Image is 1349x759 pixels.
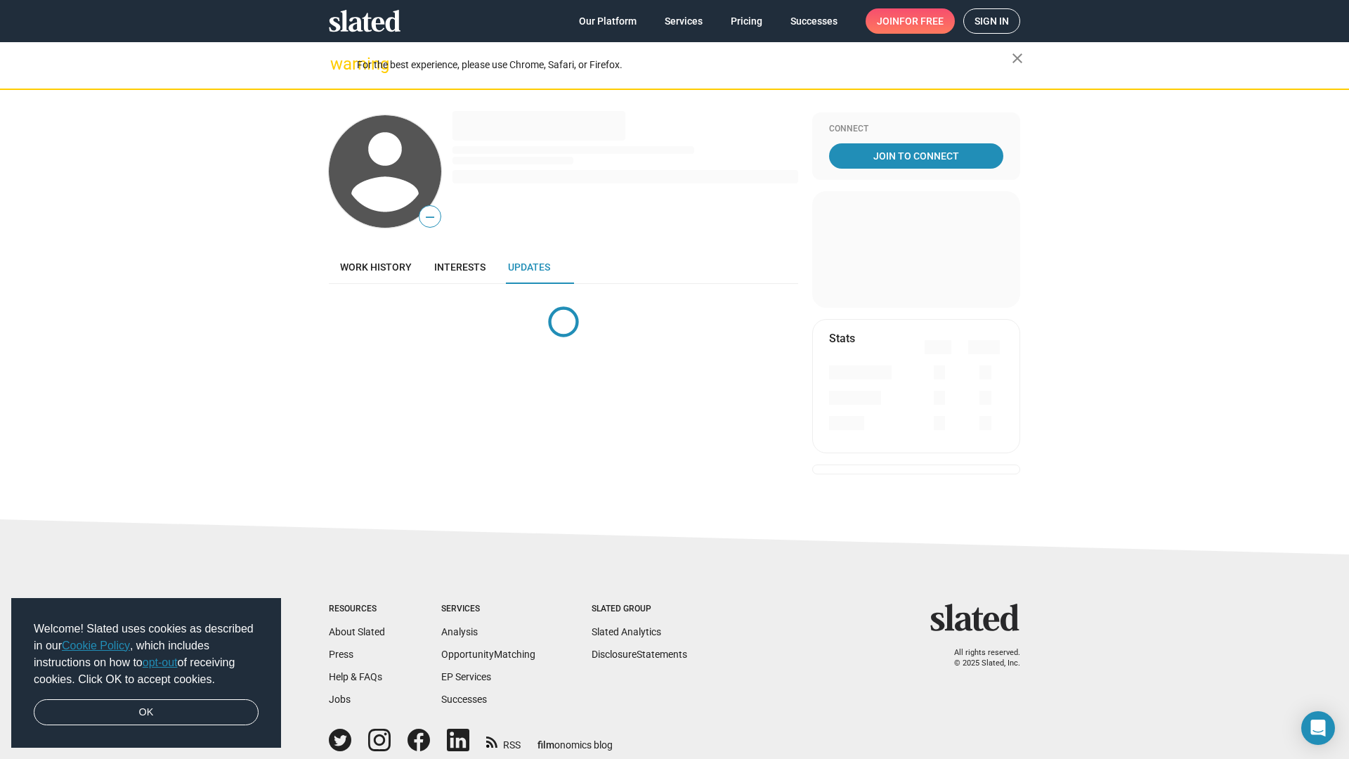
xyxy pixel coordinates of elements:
[329,671,382,682] a: Help & FAQs
[537,739,554,751] span: film
[963,8,1020,34] a: Sign in
[486,730,521,752] a: RSS
[939,648,1020,668] p: All rights reserved. © 2025 Slated, Inc.
[899,8,944,34] span: for free
[975,9,1009,33] span: Sign in
[329,626,385,637] a: About Slated
[579,8,637,34] span: Our Platform
[419,208,441,226] span: —
[441,671,491,682] a: EP Services
[434,261,485,273] span: Interests
[441,694,487,705] a: Successes
[357,56,1012,74] div: For the best experience, please use Chrome, Safari, or Firefox.
[143,656,178,668] a: opt-out
[665,8,703,34] span: Services
[592,626,661,637] a: Slated Analytics
[423,250,497,284] a: Interests
[832,143,1001,169] span: Join To Connect
[790,8,838,34] span: Successes
[441,604,535,615] div: Services
[329,694,351,705] a: Jobs
[866,8,955,34] a: Joinfor free
[508,261,550,273] span: Updates
[11,598,281,748] div: cookieconsent
[497,250,561,284] a: Updates
[829,124,1003,135] div: Connect
[441,626,478,637] a: Analysis
[34,621,259,688] span: Welcome! Slated uses cookies as described in our , which includes instructions on how to of recei...
[719,8,774,34] a: Pricing
[1009,50,1026,67] mat-icon: close
[568,8,648,34] a: Our Platform
[329,250,423,284] a: Work history
[34,699,259,726] a: dismiss cookie message
[829,143,1003,169] a: Join To Connect
[592,604,687,615] div: Slated Group
[829,331,855,346] mat-card-title: Stats
[340,261,412,273] span: Work history
[62,640,130,651] a: Cookie Policy
[731,8,762,34] span: Pricing
[1301,711,1335,745] div: Open Intercom Messenger
[877,8,944,34] span: Join
[330,56,347,72] mat-icon: warning
[779,8,849,34] a: Successes
[441,649,535,660] a: OpportunityMatching
[653,8,714,34] a: Services
[329,604,385,615] div: Resources
[537,727,613,752] a: filmonomics blog
[329,649,353,660] a: Press
[592,649,687,660] a: DisclosureStatements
